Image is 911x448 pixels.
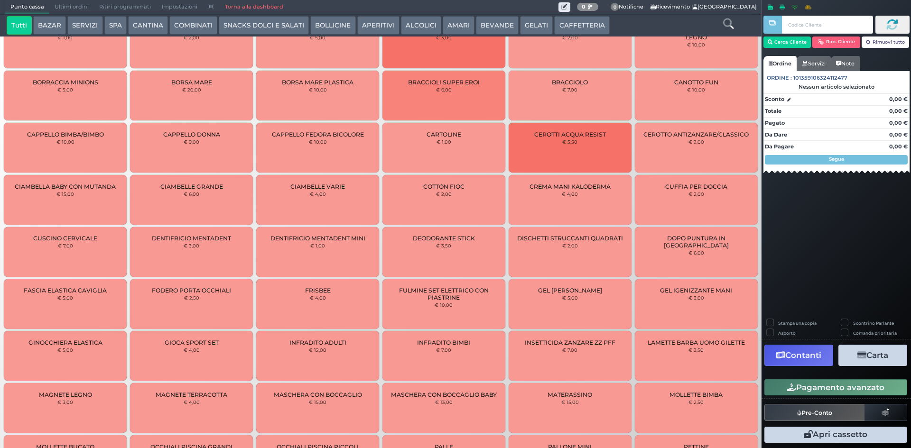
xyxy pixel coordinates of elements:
[778,320,817,326] label: Stampa una copia
[184,139,199,145] small: € 9,00
[443,16,474,35] button: AMARI
[437,139,451,145] small: € 1,00
[49,0,94,14] span: Ultimi ordini
[417,339,470,346] span: INFRADITO BIMBI
[408,79,480,86] span: BRACCIOLI SUPER EROI
[520,16,553,35] button: GELATI
[765,108,781,114] strong: Totale
[104,16,127,35] button: SPA
[782,16,873,34] input: Codice Cliente
[562,347,577,353] small: € 7,00
[765,131,787,138] strong: Da Dare
[765,143,794,150] strong: Da Pagare
[889,143,908,150] strong: 0,00 €
[764,379,907,395] button: Pagamento avanzato
[838,345,907,366] button: Carta
[435,399,453,405] small: € 13,00
[169,16,217,35] button: COMBINATI
[525,339,615,346] span: INSETTICIDA ZANZARE ZZ PFF
[58,243,73,248] small: € 7,00
[764,345,833,366] button: Contanti
[184,191,199,197] small: € 6,00
[436,243,451,248] small: € 3,50
[163,131,220,138] span: CAPPELLO DONNA
[538,287,602,294] span: GEL [PERSON_NAME]
[289,339,346,346] span: INFRADITO ADULTI
[829,156,844,162] strong: Segue
[562,35,578,40] small: € 2,00
[853,330,897,336] label: Comanda prioritaria
[184,243,199,248] small: € 3,00
[310,243,325,248] small: € 1,00
[39,391,92,398] span: MAGNETE LEGNO
[793,74,847,82] span: 101359106324112477
[554,16,609,35] button: CAFFETTERIA
[889,96,908,102] strong: 0,00 €
[57,347,73,353] small: € 5,00
[28,339,102,346] span: GINOCCHIERA ELASTICA
[56,191,74,197] small: € 15,00
[15,183,116,190] span: CIAMBELLA BABY CON MUTANDA
[310,295,326,301] small: € 4,00
[309,139,327,145] small: € 10,00
[530,183,611,190] span: CREMA MANI KALODERMA
[157,0,203,14] span: Impostazioni
[182,87,201,92] small: € 20,00
[219,16,309,35] button: SNACKS DOLCI E SALATI
[33,79,98,86] span: BORRACCIA MINIONS
[184,295,199,301] small: € 2,50
[562,139,577,145] small: € 5,50
[171,79,212,86] span: BORSA MARE
[58,35,73,40] small: € 1,00
[310,16,355,35] button: BOLLICINE
[688,399,704,405] small: € 2,50
[831,56,860,71] a: Note
[57,87,73,92] small: € 5,00
[548,391,592,398] span: MATERASSINO
[562,243,578,248] small: € 2,00
[534,131,606,138] span: CEROTTI ACQUA RESIST
[160,183,223,190] span: CIAMBELLE GRANDE
[290,183,345,190] span: CIAMBELLE VARIE
[165,339,219,346] span: GIOCA SPORT SET
[552,79,588,86] span: BRACCIOLO
[413,235,475,242] span: DEODORANTE STICK
[778,330,796,336] label: Asporto
[642,235,749,249] span: DOPO PUNTURA IN [GEOGRAPHIC_DATA]
[427,131,461,138] span: CARTOLINE
[476,16,519,35] button: BEVANDE
[309,347,326,353] small: € 12,00
[67,16,102,35] button: SERVIZI
[862,37,910,48] button: Rimuovi tutto
[305,287,331,294] span: FRISBEE
[310,191,326,197] small: € 4,00
[436,347,451,353] small: € 7,00
[7,16,32,35] button: Tutti
[582,3,586,10] b: 0
[517,235,623,242] span: DISCHETTI STRUCCANTI QUADRATI
[764,404,865,421] button: Pre-Conto
[688,191,704,197] small: € 2,00
[309,399,326,405] small: € 15,00
[152,287,231,294] span: FODERO PORTA OCCHIALI
[562,87,577,92] small: € 7,00
[889,119,908,126] strong: 0,00 €
[765,119,785,126] strong: Pagato
[128,16,168,35] button: CANTINA
[611,3,619,11] span: 0
[401,16,441,35] button: ALCOLICI
[436,35,452,40] small: € 3,00
[282,79,353,86] span: BORSA MARE PLASTICA
[562,295,578,301] small: € 5,00
[687,87,705,92] small: € 10,00
[33,235,97,242] span: CUSCINO CERVICALE
[152,235,231,242] span: DENTIFRICIO MENTADENT
[57,399,73,405] small: € 3,00
[270,235,365,242] span: DENTIFRICIO MENTADENT MINI
[423,183,465,190] span: COTTON FIOC
[24,287,107,294] span: FASCIA ELASTICA CAVIGLIA
[27,131,104,138] span: CAPPELLO BIMBA/BIMBO
[94,0,156,14] span: Ritiri programmati
[674,79,718,86] span: CANOTTO FUN
[643,131,749,138] span: CEROTTO ANTIZANZARE/CLASSICO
